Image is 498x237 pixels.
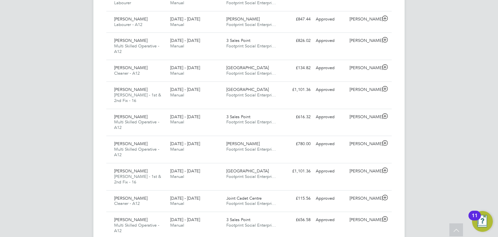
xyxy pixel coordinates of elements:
[170,141,200,146] span: [DATE] - [DATE]
[170,201,184,206] span: Manual
[226,222,276,228] span: Footprint Social Enterpri…
[226,87,269,92] span: [GEOGRAPHIC_DATA]
[114,222,159,233] span: Multi Skilled Operative - A12
[313,215,347,225] div: Approved
[170,65,200,70] span: [DATE] - [DATE]
[313,112,347,122] div: Approved
[114,92,161,103] span: [PERSON_NAME] - 1st & 2nd Fix - 16
[226,114,250,119] span: 3 Sales Point
[226,43,276,49] span: Footprint Social Enterpri…
[279,215,313,225] div: £656.58
[170,146,184,152] span: Manual
[114,141,148,146] span: [PERSON_NAME]
[170,38,200,43] span: [DATE] - [DATE]
[226,141,260,146] span: [PERSON_NAME]
[313,84,347,95] div: Approved
[226,201,276,206] span: Footprint Social Enterpri…
[279,112,313,122] div: £616.32
[347,166,381,177] div: [PERSON_NAME]
[114,70,140,76] span: Cleaner - A12
[114,168,148,174] span: [PERSON_NAME]
[226,168,269,174] span: [GEOGRAPHIC_DATA]
[313,193,347,204] div: Approved
[114,114,148,119] span: [PERSON_NAME]
[226,92,276,98] span: Footprint Social Enterpri…
[114,174,161,185] span: [PERSON_NAME] - 1st & 2nd Fix - 16
[279,35,313,46] div: £826.02
[226,146,276,152] span: Footprint Social Enterpri…
[170,70,184,76] span: Manual
[170,217,200,222] span: [DATE] - [DATE]
[279,14,313,25] div: £847.44
[347,139,381,149] div: [PERSON_NAME]
[114,38,148,43] span: [PERSON_NAME]
[170,22,184,27] span: Manual
[114,217,148,222] span: [PERSON_NAME]
[226,16,260,22] span: [PERSON_NAME]
[114,16,148,22] span: [PERSON_NAME]
[226,174,276,179] span: Footprint Social Enterpri…
[347,14,381,25] div: [PERSON_NAME]
[226,195,262,201] span: Joint Cadet Centre
[313,14,347,25] div: Approved
[114,146,159,157] span: Multi Skilled Operative - A12
[313,139,347,149] div: Approved
[170,168,200,174] span: [DATE] - [DATE]
[170,87,200,92] span: [DATE] - [DATE]
[170,174,184,179] span: Manual
[313,166,347,177] div: Approved
[170,222,184,228] span: Manual
[170,114,200,119] span: [DATE] - [DATE]
[170,195,200,201] span: [DATE] - [DATE]
[170,43,184,49] span: Manual
[313,63,347,73] div: Approved
[279,63,313,73] div: £134.82
[114,22,142,27] span: Labourer - A12
[347,193,381,204] div: [PERSON_NAME]
[170,119,184,125] span: Manual
[279,84,313,95] div: £1,101.36
[114,201,140,206] span: Cleaner - A12
[170,92,184,98] span: Manual
[114,43,159,54] span: Multi Skilled Operative - A12
[226,217,250,222] span: 3 Sales Point
[472,211,493,232] button: Open Resource Center, 11 new notifications
[114,87,148,92] span: [PERSON_NAME]
[114,195,148,201] span: [PERSON_NAME]
[347,112,381,122] div: [PERSON_NAME]
[472,216,478,224] div: 11
[279,139,313,149] div: £780.00
[226,22,276,27] span: Footprint Social Enterpri…
[114,119,159,130] span: Multi Skilled Operative - A12
[226,70,276,76] span: Footprint Social Enterpri…
[313,35,347,46] div: Approved
[347,84,381,95] div: [PERSON_NAME]
[279,166,313,177] div: £1,101.36
[279,193,313,204] div: £115.56
[347,63,381,73] div: [PERSON_NAME]
[170,16,200,22] span: [DATE] - [DATE]
[347,35,381,46] div: [PERSON_NAME]
[226,38,250,43] span: 3 Sales Point
[226,119,276,125] span: Footprint Social Enterpri…
[347,215,381,225] div: [PERSON_NAME]
[114,65,148,70] span: [PERSON_NAME]
[226,65,269,70] span: [GEOGRAPHIC_DATA]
